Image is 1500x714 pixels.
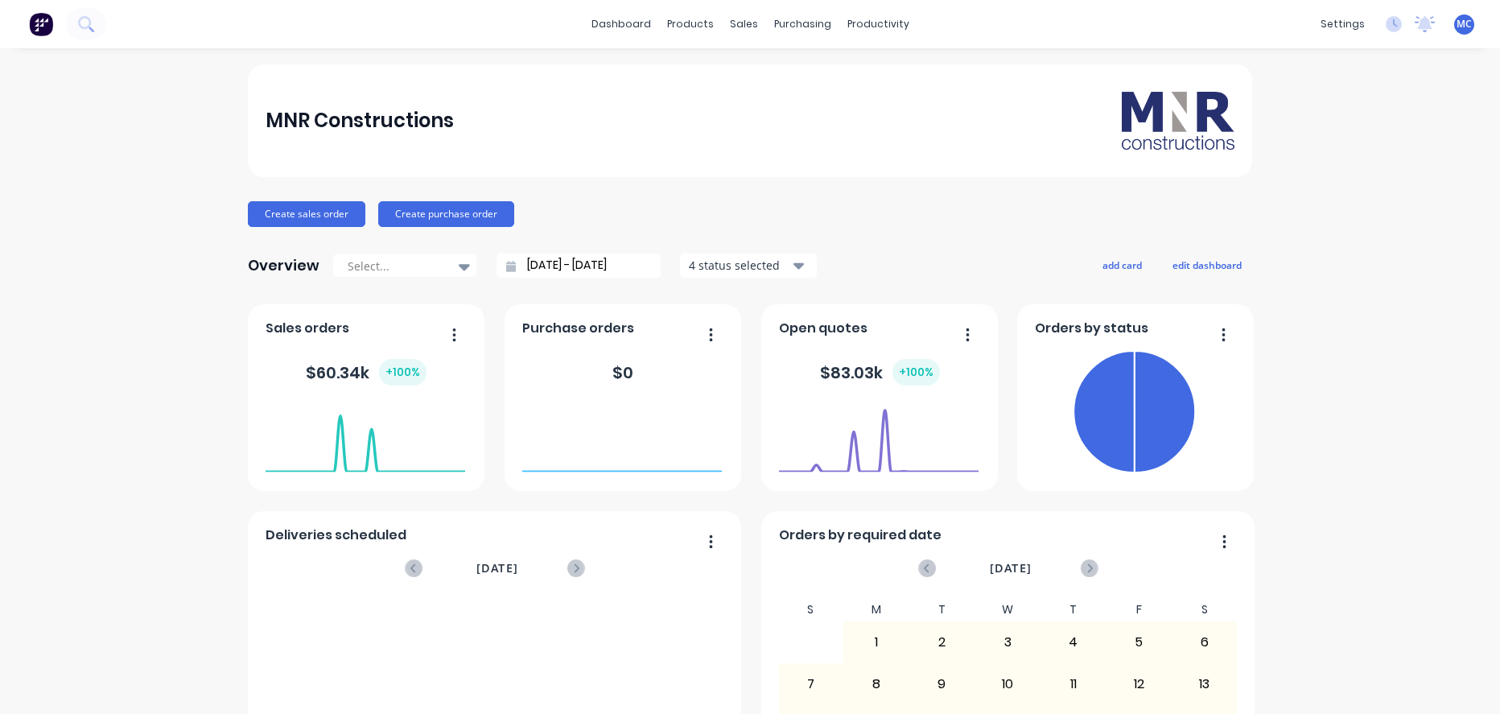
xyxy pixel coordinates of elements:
[689,257,790,274] div: 4 status selected
[1312,12,1373,36] div: settings
[1162,254,1252,275] button: edit dashboard
[266,105,454,137] div: MNR Constructions
[975,622,1040,662] div: 3
[779,319,867,338] span: Open quotes
[379,359,427,386] div: + 100 %
[820,359,940,386] div: $ 83.03k
[248,250,319,282] div: Overview
[722,12,766,36] div: sales
[766,12,839,36] div: purchasing
[1172,622,1237,662] div: 6
[839,12,917,36] div: productivity
[892,359,940,386] div: + 100 %
[778,598,844,621] div: S
[1106,664,1171,704] div: 12
[612,361,633,385] div: $ 0
[1041,622,1106,662] div: 4
[1041,598,1106,621] div: T
[1035,319,1148,338] span: Orders by status
[266,319,349,338] span: Sales orders
[1172,664,1237,704] div: 13
[843,598,909,621] div: M
[1122,92,1234,150] img: MNR Constructions
[1457,17,1472,31] span: MC
[29,12,53,36] img: Factory
[909,598,975,621] div: T
[910,664,975,704] div: 9
[1106,598,1172,621] div: F
[1092,254,1152,275] button: add card
[975,664,1040,704] div: 10
[659,12,722,36] div: products
[1172,598,1238,621] div: S
[1106,622,1171,662] div: 5
[1041,664,1106,704] div: 11
[910,622,975,662] div: 2
[844,664,909,704] div: 8
[248,201,365,227] button: Create sales order
[975,598,1041,621] div: W
[583,12,659,36] a: dashboard
[306,359,427,386] div: $ 60.34k
[844,622,909,662] div: 1
[990,559,1032,577] span: [DATE]
[378,201,514,227] button: Create purchase order
[680,254,817,278] button: 4 status selected
[522,319,634,338] span: Purchase orders
[779,664,843,704] div: 7
[476,559,518,577] span: [DATE]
